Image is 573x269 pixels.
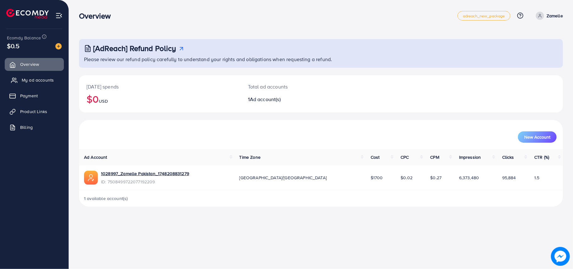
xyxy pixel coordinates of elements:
[533,12,563,20] a: Zamelle
[20,93,38,99] span: Payment
[401,154,409,160] span: CPC
[518,131,557,143] button: New Account
[79,11,116,20] h3: Overview
[7,35,41,41] span: Ecomdy Balance
[463,14,505,18] span: adreach_new_package
[20,61,39,67] span: Overview
[101,179,189,185] span: ID: 7508499722077192209
[239,154,261,160] span: Time Zone
[371,175,383,181] span: $1700
[459,175,479,181] span: 6,373,480
[430,175,441,181] span: $0.27
[458,11,510,20] a: adreach_new_package
[239,175,327,181] span: [GEOGRAPHIC_DATA]/[GEOGRAPHIC_DATA]
[101,170,189,177] a: 1028997_Zamelle Pakistan_1748208831279
[250,96,281,103] span: Ad account(s)
[5,121,64,134] a: Billing
[5,58,64,71] a: Overview
[22,77,54,83] span: My ad accounts
[5,105,64,118] a: Product Links
[93,44,176,53] h3: [AdReach] Refund Policy
[371,154,380,160] span: Cost
[430,154,439,160] span: CPM
[84,154,107,160] span: Ad Account
[84,55,559,63] p: Please review our refund policy carefully to understand your rights and obligations when requesti...
[87,83,233,90] p: [DATE] spends
[84,171,98,185] img: ic-ads-acc.e4c84228.svg
[502,154,514,160] span: Clicks
[502,175,516,181] span: 95,884
[7,41,20,50] span: $0.5
[248,83,354,90] p: Total ad accounts
[459,154,481,160] span: Impression
[20,108,47,115] span: Product Links
[84,195,128,202] span: 1 available account(s)
[534,175,539,181] span: 1.5
[5,74,64,86] a: My ad accounts
[547,12,563,20] p: Zamelle
[248,96,354,102] h2: 1
[55,43,62,49] img: image
[55,12,63,19] img: menu
[20,124,33,130] span: Billing
[87,93,233,105] h2: $0
[534,154,549,160] span: CTR (%)
[5,89,64,102] a: Payment
[401,175,413,181] span: $0.02
[99,98,108,104] span: USD
[524,135,550,139] span: New Account
[552,248,569,265] img: image
[6,9,49,19] img: logo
